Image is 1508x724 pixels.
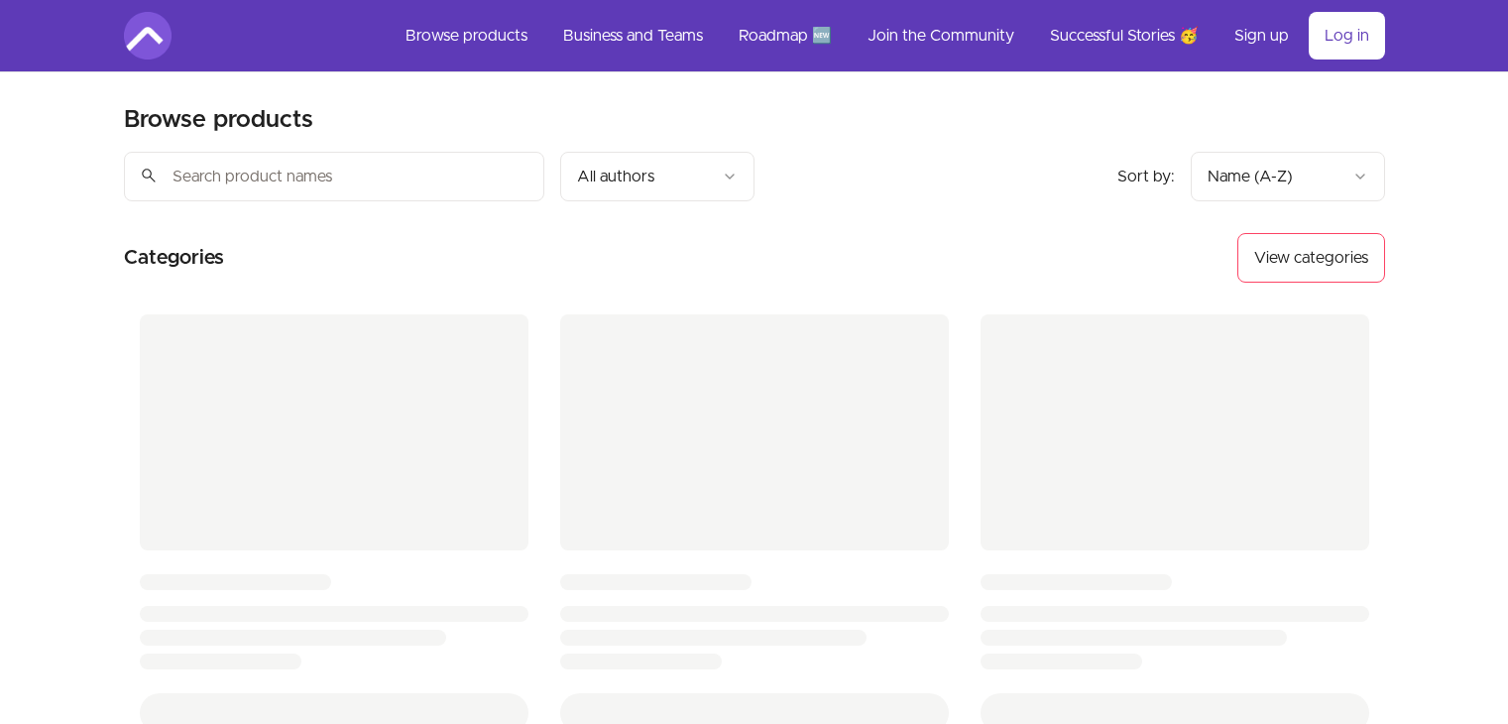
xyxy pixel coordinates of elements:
button: View categories [1237,233,1385,283]
a: Successful Stories 🥳 [1034,12,1215,60]
a: Log in [1309,12,1385,60]
a: Browse products [390,12,543,60]
a: Business and Teams [547,12,719,60]
button: Product sort options [1191,152,1385,201]
span: search [140,162,158,189]
button: Filter by author [560,152,754,201]
h2: Categories [124,233,224,283]
nav: Main [390,12,1385,60]
h2: Browse products [124,104,313,136]
a: Sign up [1218,12,1305,60]
span: Sort by: [1117,169,1175,184]
input: Search product names [124,152,544,201]
a: Roadmap 🆕 [723,12,848,60]
img: Amigoscode logo [124,12,172,60]
a: Join the Community [852,12,1030,60]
